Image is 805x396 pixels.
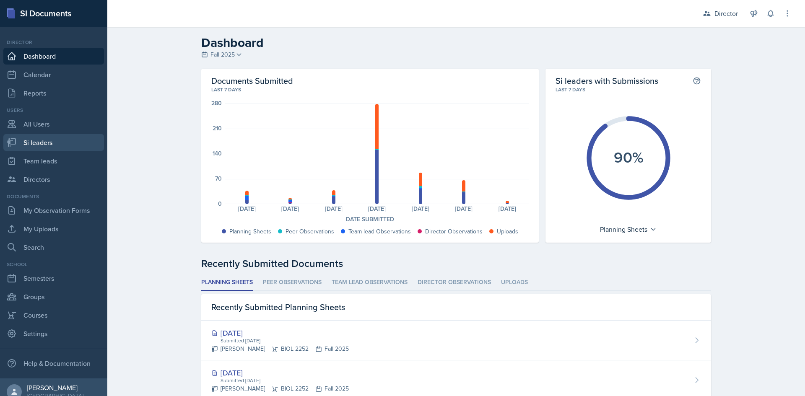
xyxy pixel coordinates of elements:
[3,85,104,101] a: Reports
[201,35,711,50] h2: Dashboard
[3,307,104,324] a: Courses
[3,220,104,237] a: My Uploads
[332,274,408,291] li: Team lead Observations
[3,171,104,188] a: Directors
[442,206,485,212] div: [DATE]
[3,270,104,287] a: Semesters
[3,193,104,200] div: Documents
[213,150,222,156] div: 140
[3,288,104,305] a: Groups
[210,50,235,59] span: Fall 2025
[3,66,104,83] a: Calendar
[613,146,643,168] text: 90%
[3,116,104,132] a: All Users
[201,321,711,360] a: [DATE] Submitted [DATE] [PERSON_NAME]BIOL 2252Fall 2025
[3,239,104,256] a: Search
[556,75,658,86] h2: Si leaders with Submissions
[211,86,529,93] div: Last 7 days
[418,274,491,291] li: Director Observations
[3,202,104,219] a: My Observation Forms
[3,355,104,372] div: Help & Documentation
[348,227,411,236] div: Team lead Observations
[201,256,711,271] div: Recently Submitted Documents
[3,153,104,169] a: Team leads
[312,206,355,212] div: [DATE]
[211,215,529,224] div: Date Submitted
[215,176,222,181] div: 70
[27,383,83,392] div: [PERSON_NAME]
[425,227,483,236] div: Director Observations
[263,274,322,291] li: Peer Observations
[220,337,349,344] div: Submitted [DATE]
[3,39,104,46] div: Director
[229,227,271,236] div: Planning Sheets
[3,325,104,342] a: Settings
[399,206,442,212] div: [DATE]
[286,227,334,236] div: Peer Observations
[201,294,711,321] div: Recently Submitted Planning Sheets
[211,100,222,106] div: 280
[501,274,528,291] li: Uploads
[714,8,738,18] div: Director
[211,367,349,378] div: [DATE]
[3,106,104,114] div: Users
[218,201,222,207] div: 0
[486,206,529,212] div: [DATE]
[201,274,253,291] li: Planning Sheets
[225,206,268,212] div: [DATE]
[211,384,349,393] div: [PERSON_NAME] BIOL 2252 Fall 2025
[211,327,349,339] div: [DATE]
[355,206,398,212] div: [DATE]
[596,223,661,236] div: Planning Sheets
[211,344,349,353] div: [PERSON_NAME] BIOL 2252 Fall 2025
[220,377,349,384] div: Submitted [DATE]
[268,206,312,212] div: [DATE]
[3,48,104,65] a: Dashboard
[211,75,529,86] h2: Documents Submitted
[213,125,222,131] div: 210
[3,261,104,268] div: School
[497,227,518,236] div: Uploads
[556,86,701,93] div: Last 7 days
[3,134,104,151] a: Si leaders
